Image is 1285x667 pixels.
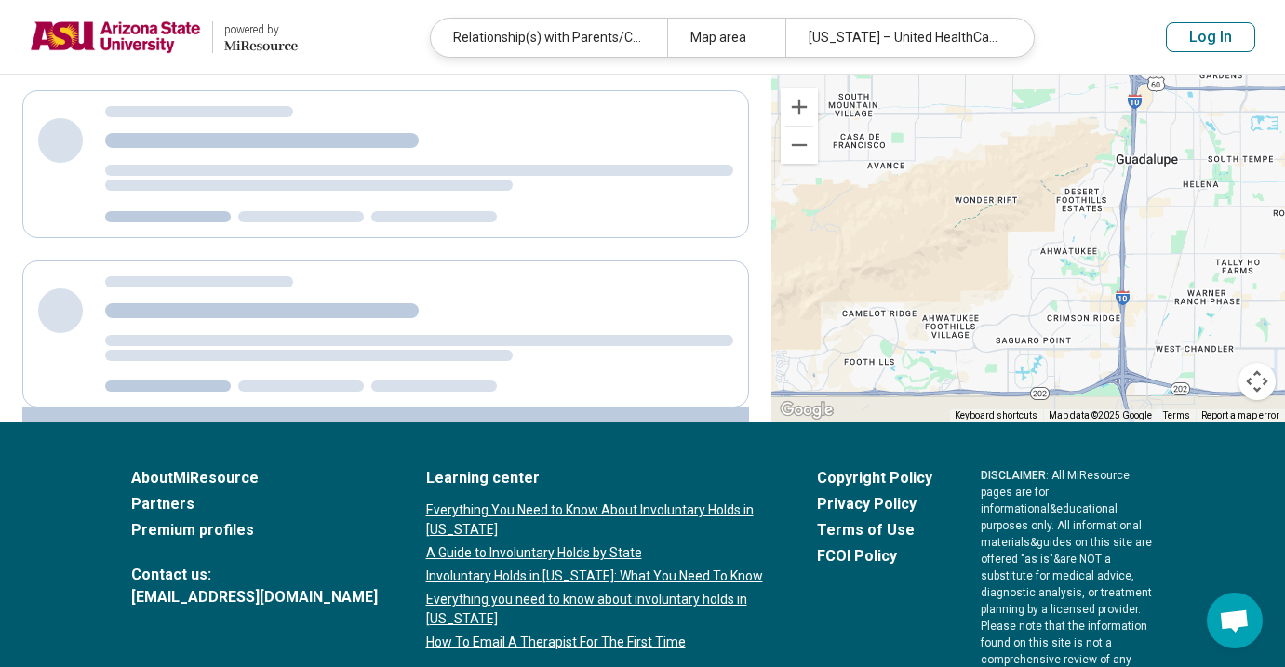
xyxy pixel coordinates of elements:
img: Google [776,398,837,422]
span: DISCLAIMER [981,469,1046,482]
a: Terms of Use [817,519,932,541]
span: Map data ©2025 Google [1049,410,1152,420]
a: How To Email A Therapist For The First Time [426,633,769,652]
a: Premium profiles [131,519,378,541]
div: [US_STATE] – United HealthCare Student Resources [785,19,1022,57]
span: Contact us: [131,564,378,586]
a: FCOI Policy [817,545,932,567]
img: Arizona State University [30,15,201,60]
a: Open this area in Google Maps (opens a new window) [776,398,837,422]
a: Terms (opens in new tab) [1163,410,1190,420]
div: Relationship(s) with Parents/Children/Family [431,19,667,57]
a: Copyright Policy [817,467,932,489]
a: Learning center [426,467,769,489]
div: Open chat [1207,593,1263,648]
button: Map camera controls [1238,363,1276,400]
a: Involuntary Holds in [US_STATE]: What You Need To Know [426,567,769,586]
a: [EMAIL_ADDRESS][DOMAIN_NAME] [131,586,378,608]
a: Everything You Need to Know About Involuntary Holds in [US_STATE] [426,500,769,540]
a: AboutMiResource [131,467,378,489]
div: Map area [667,19,785,57]
button: Zoom in [781,88,818,126]
button: Log In [1166,22,1255,52]
div: powered by [224,21,298,38]
a: A Guide to Involuntary Holds by State [426,543,769,563]
a: Privacy Policy [817,493,932,515]
a: Report a map error [1201,410,1279,420]
a: Everything you need to know about involuntary holds in [US_STATE] [426,590,769,629]
button: Keyboard shortcuts [955,409,1037,422]
a: Arizona State Universitypowered by [30,15,298,60]
a: Partners [131,493,378,515]
button: Zoom out [781,127,818,164]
